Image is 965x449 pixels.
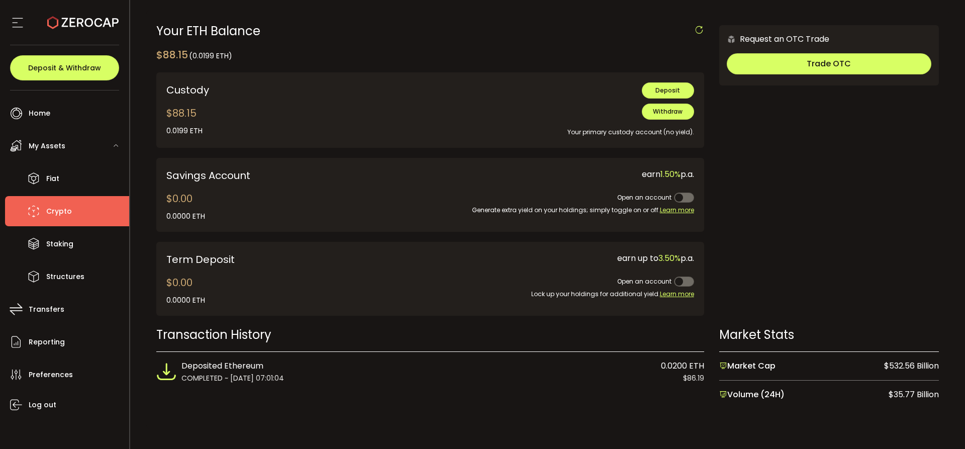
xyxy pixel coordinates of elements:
[807,58,851,69] span: Trade OTC
[660,206,694,214] span: Learn more
[719,388,785,401] span: Volume (24H)
[29,368,73,382] span: Preferences
[166,295,205,306] div: 0.0000 ETH
[46,171,59,186] span: Fiat
[29,139,65,153] span: My Assets
[617,193,671,202] span: Open an account
[46,270,84,284] span: Structures
[156,47,232,62] div: $88.15
[719,33,829,45] div: Request an OTC Trade
[727,35,736,44] img: 6nGpN7MZ9FLuBP83NiajKbTRY4UzlzQtBKtCrLLspmCkSvCZHBKvY3NxgQaT5JnOQREvtQ257bXeeSTueZfAPizblJ+Fe8JwA...
[884,360,939,373] span: $532.56 Billion
[29,398,56,412] span: Log out
[655,86,680,95] span: Deposit
[438,205,694,215] div: Generate extra yield on your holdings; simply toggle on or off.
[889,388,939,401] span: $35.77 Billion
[166,211,205,222] div: 0.0000 ETH
[661,360,704,373] span: 0.0200 ETH
[617,277,671,286] span: Open an account
[660,290,694,298] span: Learn more
[658,252,681,264] span: 3.50%
[642,104,694,120] button: Withdraw
[10,55,119,80] button: Deposit & Withdraw
[166,168,423,183] div: Savings Account
[719,360,776,373] span: Market Cap
[181,373,284,384] span: COMPLETED ~ [DATE] 07:01:04
[727,53,931,74] button: Trade OTC
[683,373,704,384] span: $86.19
[166,126,203,136] div: 0.0199 ETH
[28,64,101,71] span: Deposit & Withdraw
[156,25,704,37] div: Your ETH Balance
[660,168,681,180] span: 1.50%
[156,326,704,343] div: Transaction History
[181,360,263,373] span: Deposited Ethereum
[166,191,205,222] div: $0.00
[29,302,64,317] span: Transfers
[166,106,203,136] div: $88.15
[915,401,965,449] iframe: Chat Widget
[393,120,694,137] div: Your primary custody account (no yield).
[166,275,205,306] div: $0.00
[46,204,72,219] span: Crypto
[653,107,683,116] span: Withdraw
[719,326,939,343] div: Market Stats
[29,335,65,349] span: Reporting
[166,252,377,267] div: Term Deposit
[29,106,50,121] span: Home
[46,237,73,251] span: Staking
[189,51,232,61] span: (0.0199 ETH)
[166,82,377,98] div: Custody
[642,168,694,180] span: earn p.a.
[642,82,694,99] button: Deposit
[617,252,694,264] span: earn up to p.a.
[393,289,694,299] div: Lock up your holdings for additional yield.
